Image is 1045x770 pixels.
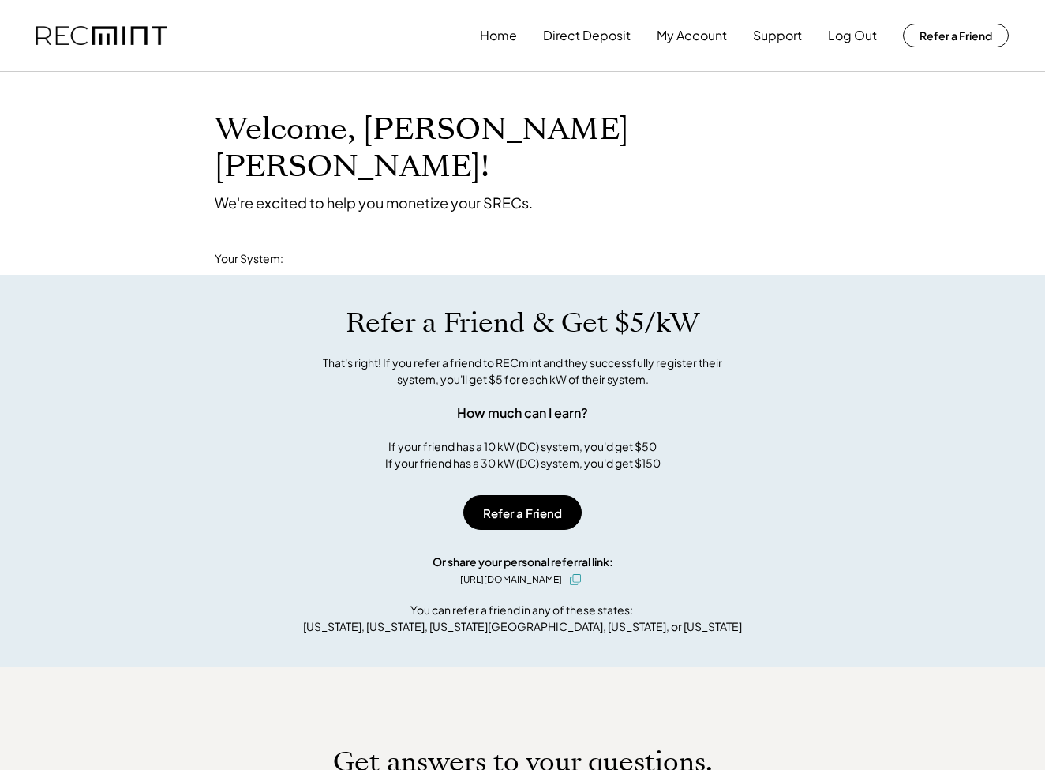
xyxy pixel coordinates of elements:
button: Home [480,20,517,51]
h1: Welcome, [PERSON_NAME] [PERSON_NAME]! [215,111,830,186]
h1: Refer a Friend & Get $5/kW [346,306,699,340]
button: Support [753,20,802,51]
button: Direct Deposit [543,20,631,51]
button: My Account [657,20,727,51]
div: If your friend has a 10 kW (DC) system, you'd get $50 If your friend has a 30 kW (DC) system, you... [385,438,661,471]
div: [URL][DOMAIN_NAME] [460,573,562,587]
button: Log Out [828,20,877,51]
div: You can refer a friend in any of these states: [US_STATE], [US_STATE], [US_STATE][GEOGRAPHIC_DATA... [303,602,742,635]
div: Or share your personal referral link: [433,554,613,570]
div: How much can I earn? [457,404,588,423]
div: We're excited to help you monetize your SRECs. [215,193,533,212]
button: click to copy [566,570,585,589]
button: Refer a Friend [903,24,1009,47]
div: Your System: [215,251,283,267]
div: That's right! If you refer a friend to RECmint and they successfully register their system, you'l... [305,355,740,388]
img: recmint-logotype%403x.png [36,26,167,46]
button: Refer a Friend [463,495,582,530]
